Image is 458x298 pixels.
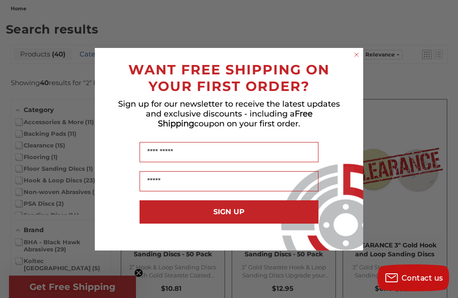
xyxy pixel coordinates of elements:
[128,61,330,95] span: WANT FREE SHIPPING ON YOUR FIRST ORDER?
[352,50,361,59] button: Close dialog
[402,274,443,282] span: Contact us
[118,99,340,129] span: Sign up for our newsletter to receive the latest updates and exclusive discounts - including a co...
[377,264,449,291] button: Contact us
[140,200,318,224] button: SIGN UP
[140,171,318,191] input: Email
[158,109,313,129] span: Free Shipping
